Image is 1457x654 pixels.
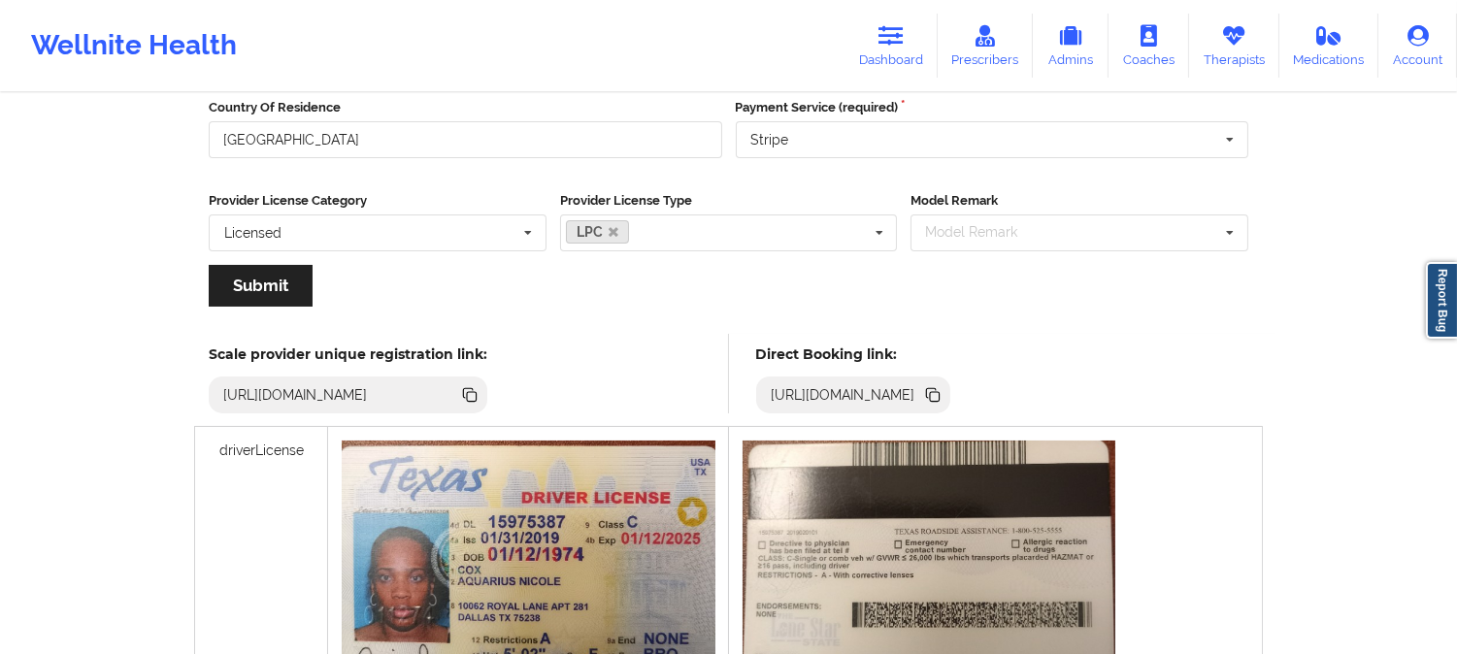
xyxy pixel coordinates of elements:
div: Model Remark [920,221,1045,244]
div: [URL][DOMAIN_NAME] [763,385,923,405]
a: LPC [566,220,630,244]
label: Provider License Category [209,191,546,211]
label: Model Remark [911,191,1248,211]
button: Submit [209,265,313,307]
a: Dashboard [844,14,938,78]
h5: Direct Booking link: [756,345,951,363]
div: [URL][DOMAIN_NAME] [215,385,376,405]
label: Provider License Type [560,191,898,211]
a: Coaches [1109,14,1189,78]
div: Licensed [224,226,281,240]
a: Admins [1033,14,1109,78]
label: Payment Service (required) [736,98,1249,117]
a: Therapists [1189,14,1279,78]
a: Prescribers [938,14,1034,78]
label: Country Of Residence [209,98,722,117]
a: Report Bug [1426,262,1457,339]
h5: Scale provider unique registration link: [209,345,487,363]
div: Stripe [751,133,789,147]
a: Medications [1279,14,1379,78]
a: Account [1378,14,1457,78]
